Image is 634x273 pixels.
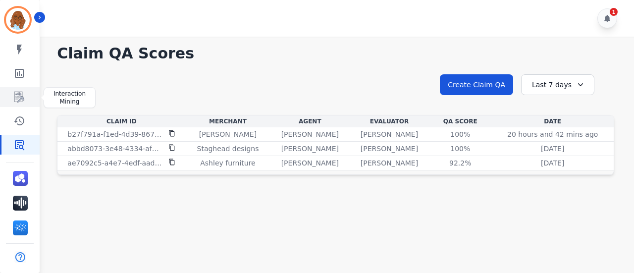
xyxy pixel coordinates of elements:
p: [PERSON_NAME] [281,158,339,168]
div: 100% [438,144,482,154]
h1: Claim QA Scores [57,45,614,62]
div: QA Score [431,117,489,125]
p: Staghead designs [197,144,259,154]
p: [PERSON_NAME] [281,144,339,154]
img: Bordered avatar [6,8,30,32]
div: Date [493,117,612,125]
div: 1 [610,8,618,16]
div: Agent [272,117,348,125]
p: [PERSON_NAME] [199,129,257,139]
div: 100% [438,129,482,139]
p: 20 hours and 42 mins ago [507,129,598,139]
p: b27f791a-f1ed-4d39-8675-dbf2c5983b47 [67,129,162,139]
p: abbd8073-3e48-4334-af54-d6b97068dccc [67,144,162,154]
div: 92.2% [438,158,482,168]
p: [PERSON_NAME] [361,144,418,154]
p: [PERSON_NAME] [361,158,418,168]
button: Create Claim QA [440,74,513,95]
p: ae7092c5-a4e7-4edf-aad5-cd167bead044 [67,158,162,168]
p: [PERSON_NAME] [281,129,339,139]
div: Last 7 days [521,74,594,95]
div: Claim Id [59,117,183,125]
p: Ashley furniture [200,158,255,168]
p: [DATE] [541,158,564,168]
p: [DATE] [541,144,564,154]
div: Evaluator [352,117,427,125]
p: [PERSON_NAME] [361,129,418,139]
div: Merchant [187,117,268,125]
